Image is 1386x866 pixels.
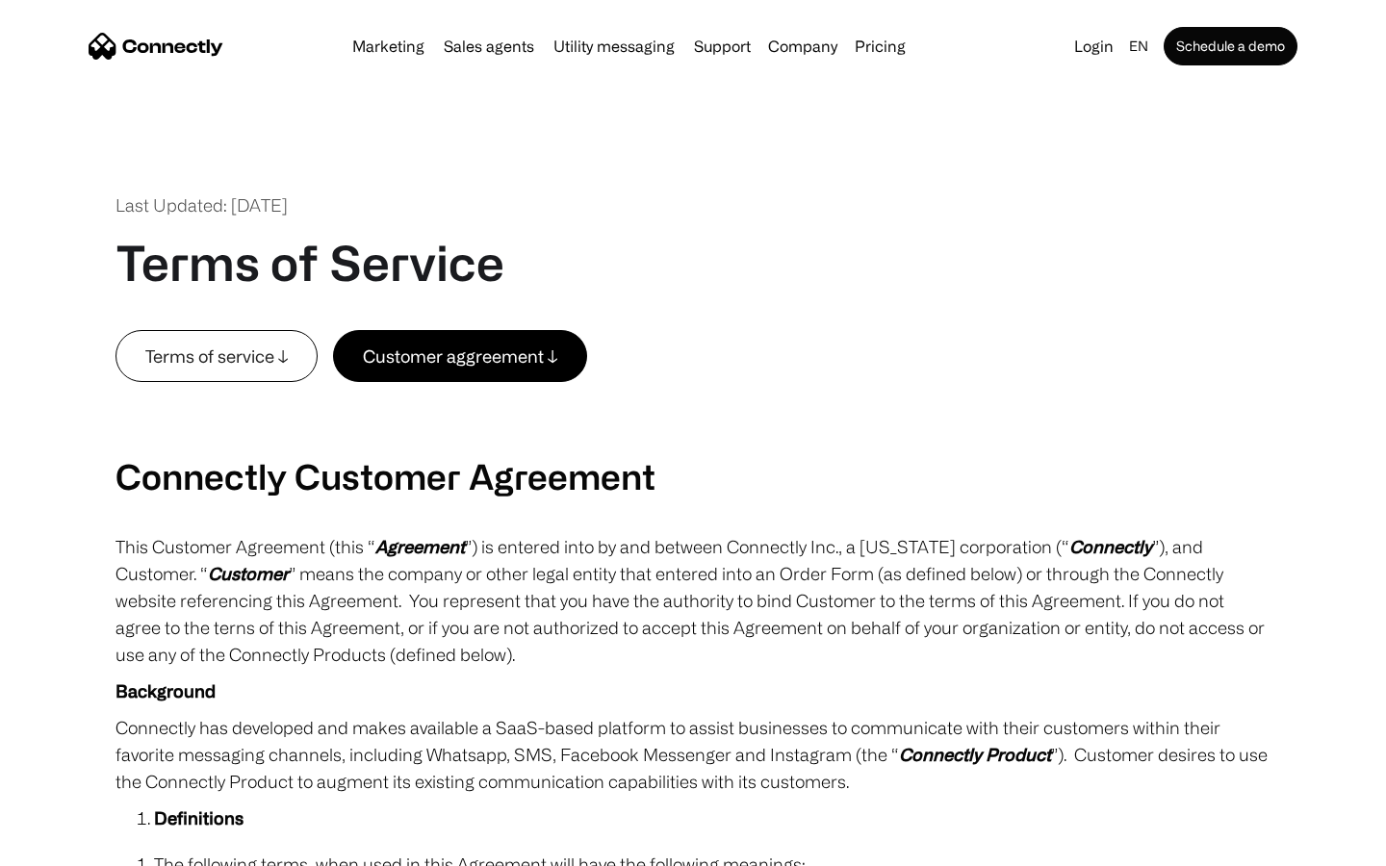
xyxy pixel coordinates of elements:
[115,419,1270,446] p: ‍
[115,455,1270,497] h2: Connectly Customer Agreement
[145,343,288,369] div: Terms of service ↓
[345,38,432,54] a: Marketing
[1066,33,1121,60] a: Login
[1069,537,1152,556] em: Connectly
[1129,33,1148,60] div: en
[89,32,223,61] a: home
[762,33,843,60] div: Company
[115,234,504,292] h1: Terms of Service
[1164,27,1297,65] a: Schedule a demo
[546,38,682,54] a: Utility messaging
[208,564,289,583] em: Customer
[1121,33,1160,60] div: en
[154,808,244,828] strong: Definitions
[115,382,1270,409] p: ‍
[436,38,542,54] a: Sales agents
[847,38,913,54] a: Pricing
[363,343,557,369] div: Customer aggreement ↓
[899,745,1051,764] em: Connectly Product
[115,714,1270,795] p: Connectly has developed and makes available a SaaS-based platform to assist businesses to communi...
[115,681,216,700] strong: Background
[686,38,758,54] a: Support
[115,533,1270,668] p: This Customer Agreement (this “ ”) is entered into by and between Connectly Inc., a [US_STATE] co...
[768,33,837,60] div: Company
[375,537,465,556] em: Agreement
[115,192,288,218] div: Last Updated: [DATE]
[38,832,115,859] ul: Language list
[19,830,115,859] aside: Language selected: English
